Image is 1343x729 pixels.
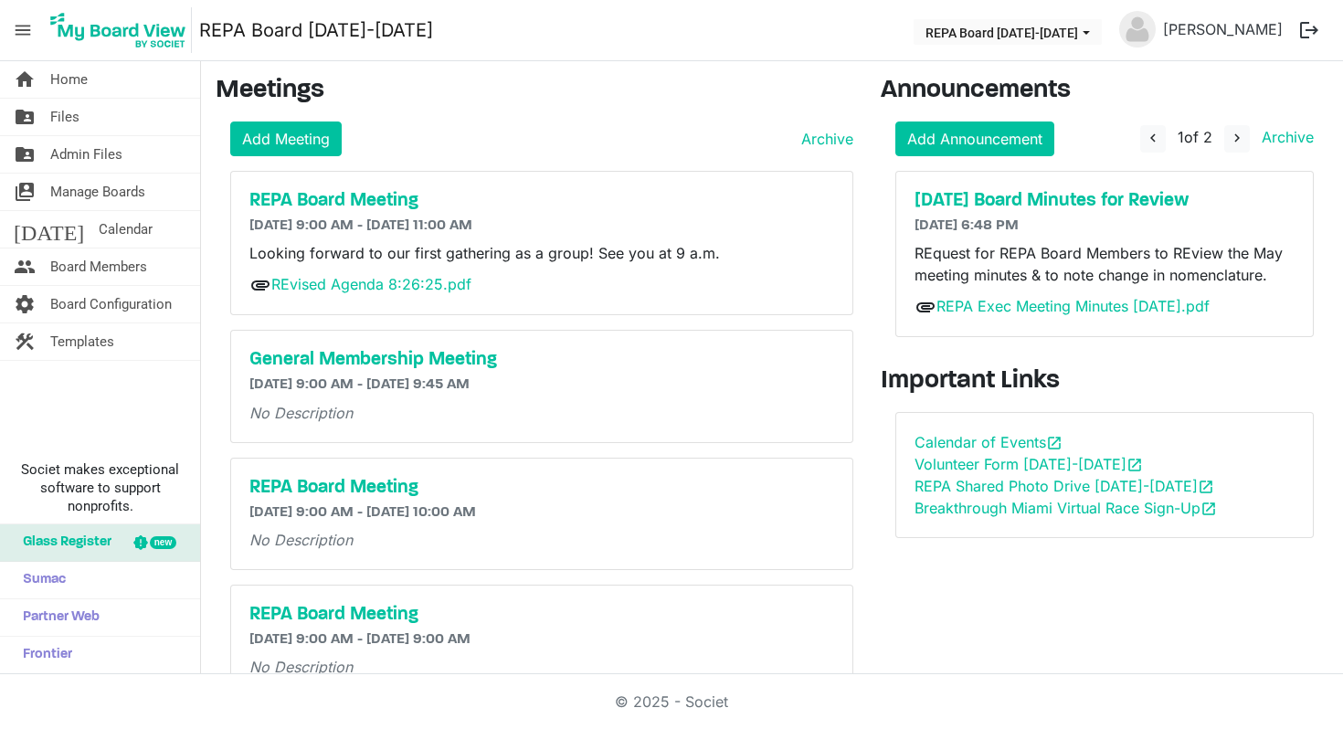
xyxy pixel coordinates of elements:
[14,211,84,248] span: [DATE]
[915,477,1214,495] a: REPA Shared Photo Drive [DATE]-[DATE]open_in_new
[1229,130,1245,146] span: navigate_next
[249,504,834,522] h6: [DATE] 9:00 AM - [DATE] 10:00 AM
[216,76,853,107] h3: Meetings
[1145,130,1161,146] span: navigate_before
[249,376,834,394] h6: [DATE] 9:00 AM - [DATE] 9:45 AM
[14,562,66,598] span: Sumac
[14,637,72,673] span: Frontier
[1119,11,1156,48] img: no-profile-picture.svg
[14,99,36,135] span: folder_shared
[249,477,834,499] a: REPA Board Meeting
[5,13,40,48] span: menu
[249,274,271,296] span: attachment
[915,190,1295,212] a: [DATE] Board Minutes for Review
[271,275,471,293] a: REvised Agenda 8:26:25.pdf
[794,128,853,150] a: Archive
[1200,501,1217,517] span: open_in_new
[249,604,834,626] a: REPA Board Meeting
[1198,479,1214,495] span: open_in_new
[1126,457,1143,473] span: open_in_new
[895,121,1054,156] a: Add Announcement
[615,692,728,711] a: © 2025 - Societ
[14,599,100,636] span: Partner Web
[915,433,1063,451] a: Calendar of Eventsopen_in_new
[14,286,36,322] span: settings
[1178,128,1212,146] span: of 2
[936,297,1210,315] a: REPA Exec Meeting Minutes [DATE].pdf
[1224,125,1250,153] button: navigate_next
[915,296,936,318] span: attachment
[915,218,1019,233] span: [DATE] 6:48 PM
[1046,435,1063,451] span: open_in_new
[249,656,834,678] p: No Description
[881,76,1328,107] h3: Announcements
[14,323,36,360] span: construction
[915,499,1217,517] a: Breakthrough Miami Virtual Race Sign-Upopen_in_new
[8,460,192,515] span: Societ makes exceptional software to support nonprofits.
[230,121,342,156] a: Add Meeting
[249,190,834,212] a: REPA Board Meeting
[915,455,1143,473] a: Volunteer Form [DATE]-[DATE]open_in_new
[249,402,834,424] p: No Description
[150,536,176,549] div: new
[14,248,36,285] span: people
[249,242,834,264] p: Looking forward to our first gathering as a group! See you at 9 a.m.
[249,349,834,371] a: General Membership Meeting
[50,174,145,210] span: Manage Boards
[99,211,153,248] span: Calendar
[14,61,36,98] span: home
[14,136,36,173] span: folder_shared
[45,7,199,53] a: My Board View Logo
[14,524,111,561] span: Glass Register
[249,631,834,649] h6: [DATE] 9:00 AM - [DATE] 9:00 AM
[14,174,36,210] span: switch_account
[50,323,114,360] span: Templates
[914,19,1102,45] button: REPA Board 2025-2026 dropdownbutton
[50,136,122,173] span: Admin Files
[1290,11,1328,49] button: logout
[1156,11,1290,48] a: [PERSON_NAME]
[1254,128,1314,146] a: Archive
[50,248,147,285] span: Board Members
[45,7,192,53] img: My Board View Logo
[249,217,834,235] h6: [DATE] 9:00 AM - [DATE] 11:00 AM
[50,61,88,98] span: Home
[249,529,834,551] p: No Description
[1140,125,1166,153] button: navigate_before
[50,286,172,322] span: Board Configuration
[881,366,1328,397] h3: Important Links
[50,99,79,135] span: Files
[199,12,433,48] a: REPA Board [DATE]-[DATE]
[1178,128,1184,146] span: 1
[915,242,1295,286] p: REquest for REPA Board Members to REview the May meeting minutes & to note change in nomenclature.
